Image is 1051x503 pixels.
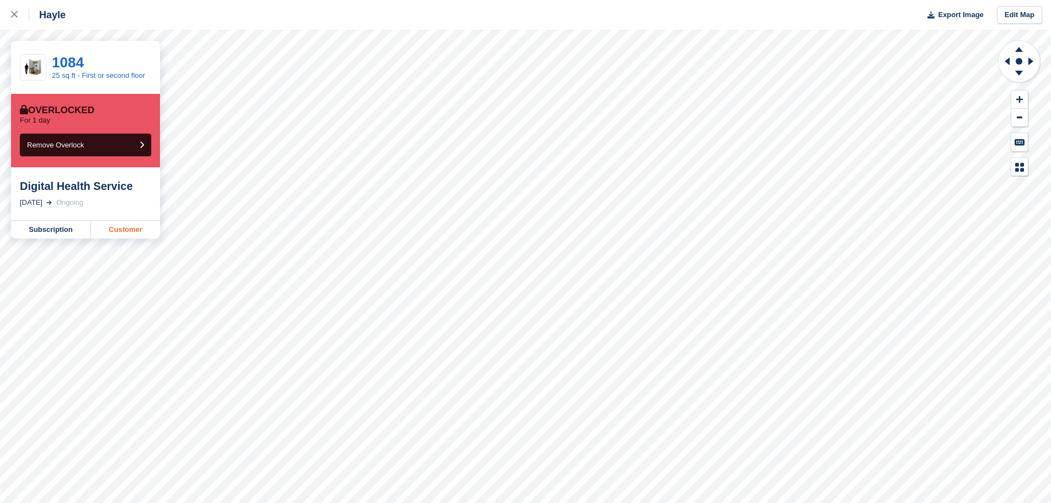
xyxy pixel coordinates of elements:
[46,200,52,205] img: arrow-right-light-icn-cde0832a797a2874e46488d9cf13f60e5c3a73dbe684e267c42b8395dfbc2abf.svg
[56,197,83,208] div: Ongoing
[20,179,151,193] div: Digital Health Service
[1011,91,1028,109] button: Zoom In
[921,6,984,24] button: Export Image
[997,6,1042,24] a: Edit Map
[20,197,42,208] div: [DATE]
[1011,133,1028,151] button: Keyboard Shortcuts
[20,134,151,156] button: Remove Overlock
[91,221,160,239] a: Customer
[52,71,145,80] a: 25 sq ft - First or second floor
[52,54,84,71] a: 1084
[1011,158,1028,176] button: Map Legend
[1011,109,1028,127] button: Zoom Out
[20,58,46,77] img: 25-sqft-unit.jpg
[20,116,50,125] p: For 1 day
[938,9,983,20] span: Export Image
[20,105,94,116] div: Overlocked
[11,221,91,239] a: Subscription
[29,8,66,22] div: Hayle
[27,141,84,149] span: Remove Overlock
